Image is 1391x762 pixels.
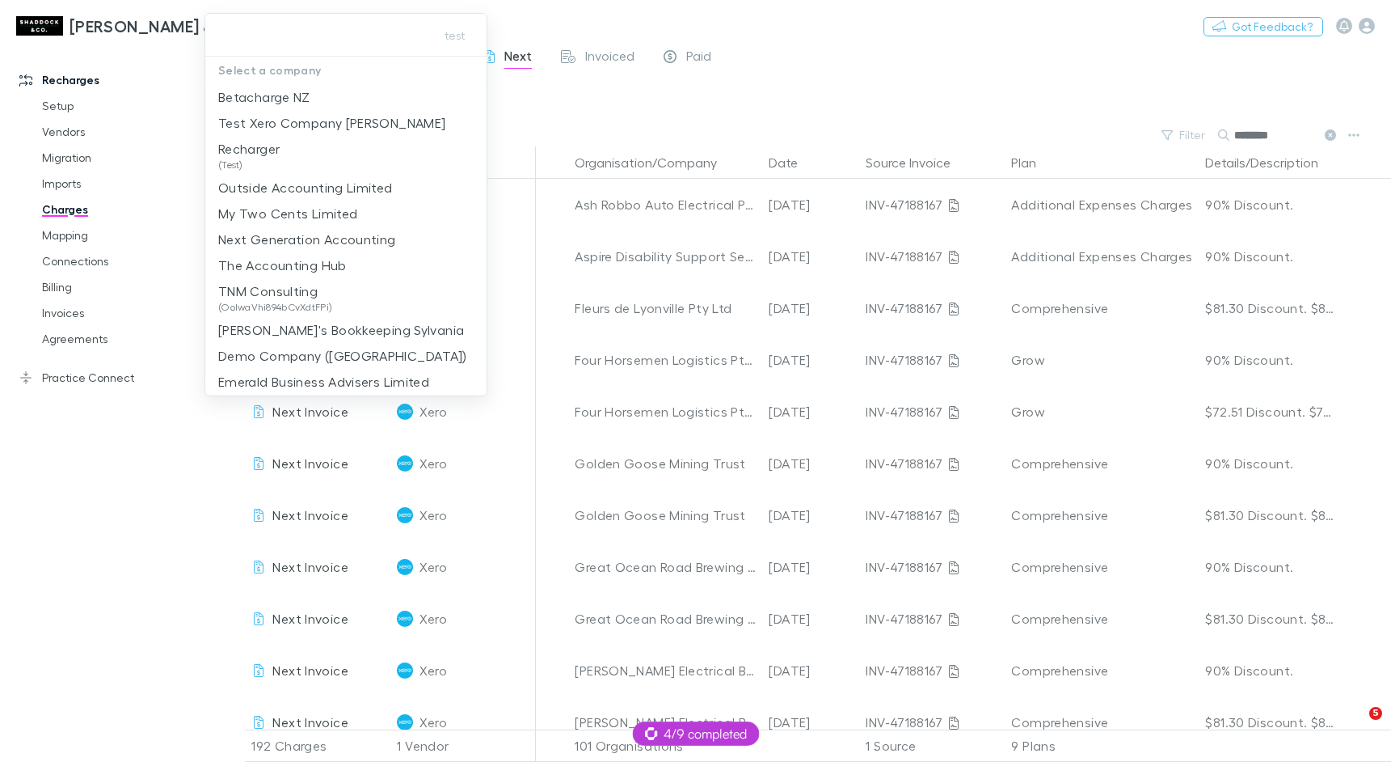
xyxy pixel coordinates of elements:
[218,301,332,314] span: (OolwaVhi894bCvXdtFPi)
[1336,707,1375,746] iframe: Intercom live chat
[218,204,357,223] p: My Two Cents Limited
[218,346,467,366] p: Demo Company ([GEOGRAPHIC_DATA])
[428,26,480,45] button: test
[218,87,310,107] p: Betacharge NZ
[218,113,445,133] p: Test Xero Company [PERSON_NAME]
[205,57,487,84] p: Select a company
[218,372,429,392] p: Emerald Business Advisers Limited
[218,282,332,301] p: TNM Consulting
[218,320,464,340] p: [PERSON_NAME]'s Bookkeeping Sylvania
[218,256,347,275] p: The Accounting Hub
[218,178,393,197] p: Outside Accounting Limited
[218,159,280,171] span: (Test)
[218,230,396,249] p: Next Generation Accounting
[1369,707,1382,720] span: 5
[445,26,465,45] span: test
[218,139,280,159] p: Recharger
